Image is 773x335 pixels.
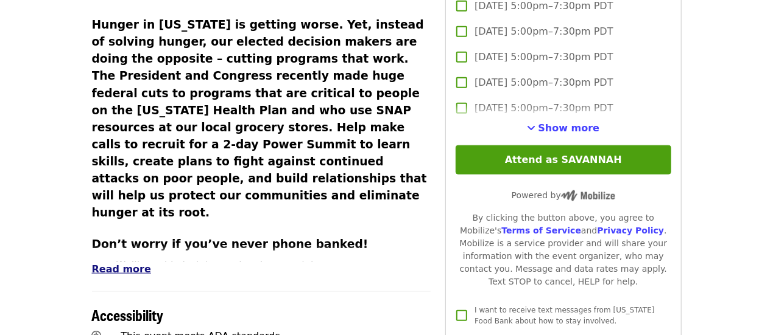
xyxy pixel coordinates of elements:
span: Read more [92,263,151,275]
span: [DATE] 5:00pm–7:30pm PDT [475,101,613,116]
h3: Hunger in [US_STATE] is getting worse. Yet, instead of solving hunger, our elected decision maker... [92,16,431,221]
span: I want to receive text messages from [US_STATE] Food Bank about how to stay involved. [475,306,654,325]
span: [DATE] 5:00pm–7:30pm PDT [475,50,613,64]
a: Terms of Service [501,226,581,235]
span: Show more [538,122,600,134]
li: We’ll provide training and a phone script [116,258,431,272]
button: See more timeslots [528,121,600,136]
h3: Don’t worry if you’ve never phone banked! [92,236,431,253]
span: [DATE] 5:00pm–7:30pm PDT [475,75,613,90]
button: Attend as SAVANNAH [456,145,671,174]
img: Powered by Mobilize [561,190,615,201]
div: By clicking the button above, you agree to Mobilize's and . Mobilize is a service provider and wi... [456,212,671,288]
span: Powered by [512,190,615,200]
a: Privacy Policy [597,226,664,235]
span: [DATE] 5:00pm–7:30pm PDT [475,24,613,39]
button: Read more [92,262,151,277]
span: Accessibility [92,304,164,325]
